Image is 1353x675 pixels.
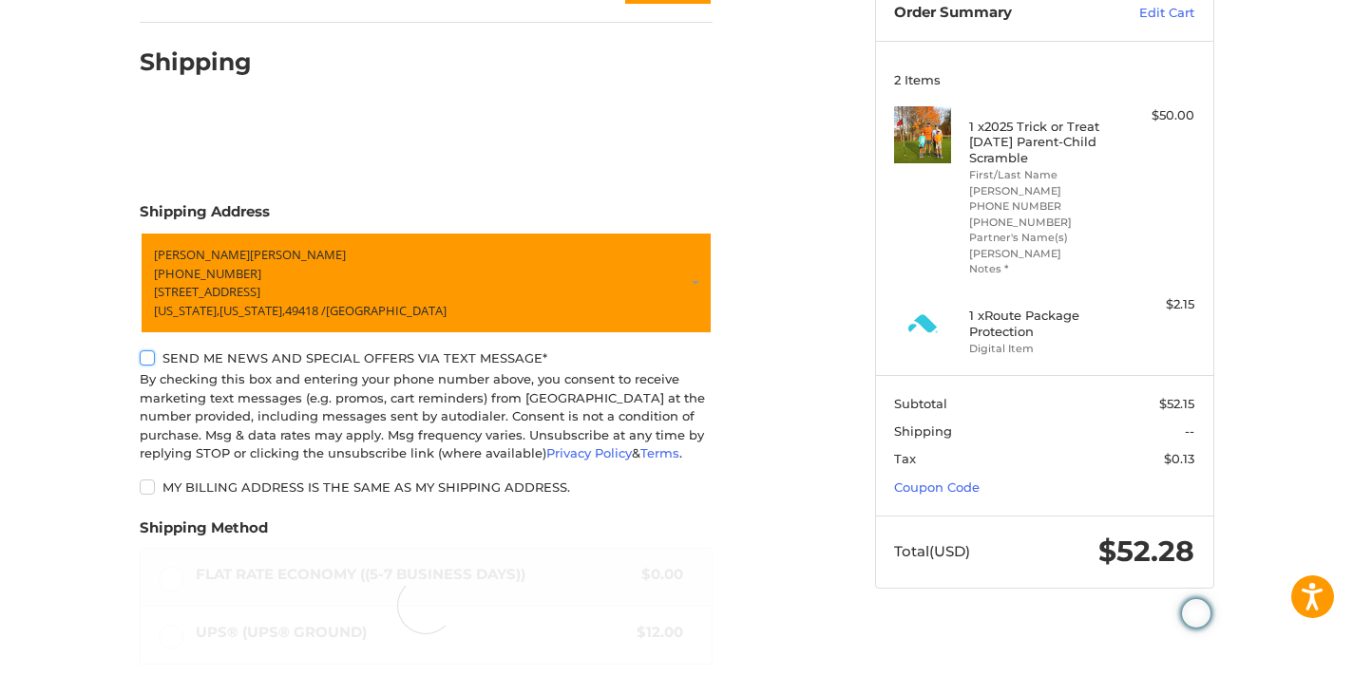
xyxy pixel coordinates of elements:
span: Tax [894,451,916,466]
span: [PERSON_NAME] [250,246,346,263]
a: Enter or select a different address [140,232,713,334]
label: My billing address is the same as my shipping address. [140,479,713,495]
div: By checking this box and entering your phone number above, you consent to receive marketing text ... [140,370,713,463]
label: Send me news and special offers via text message* [140,350,713,366]
a: Coupon Code [894,479,980,495]
li: PHONE NUMBER [PHONE_NUMBER] [969,198,1115,230]
h2: Shipping [140,47,252,77]
li: First/Last Name [PERSON_NAME] [969,167,1115,198]
li: Digital Item [969,341,1115,357]
span: [GEOGRAPHIC_DATA] [326,301,447,318]
span: [PHONE_NUMBER] [154,264,261,281]
legend: Shipping Method [140,517,268,548]
span: $0.13 [1164,451,1194,466]
li: Partner's Name(s) [PERSON_NAME] [969,230,1115,261]
span: $52.28 [1098,534,1194,569]
span: $52.15 [1159,396,1194,411]
span: [PERSON_NAME] [154,246,250,263]
span: [US_STATE], [219,301,285,318]
div: $2.15 [1119,295,1194,314]
div: $50.00 [1119,106,1194,125]
a: Terms [640,445,679,460]
legend: Shipping Address [140,201,270,232]
a: Privacy Policy [546,445,632,460]
span: [STREET_ADDRESS] [154,283,260,300]
a: Edit Cart [1098,4,1194,23]
span: 49418 / [285,301,326,318]
h3: Order Summary [894,4,1098,23]
span: Subtotal [894,396,947,411]
span: Shipping [894,423,952,439]
span: -- [1185,423,1194,439]
h4: 1 x Route Package Protection [969,308,1115,339]
span: Total (USD) [894,542,970,560]
span: [US_STATE], [154,301,219,318]
li: Notes * [969,261,1115,277]
h3: 2 Items [894,72,1194,87]
h4: 1 x 2025 Trick or Treat [DATE] Parent-Child Scramble [969,119,1115,165]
